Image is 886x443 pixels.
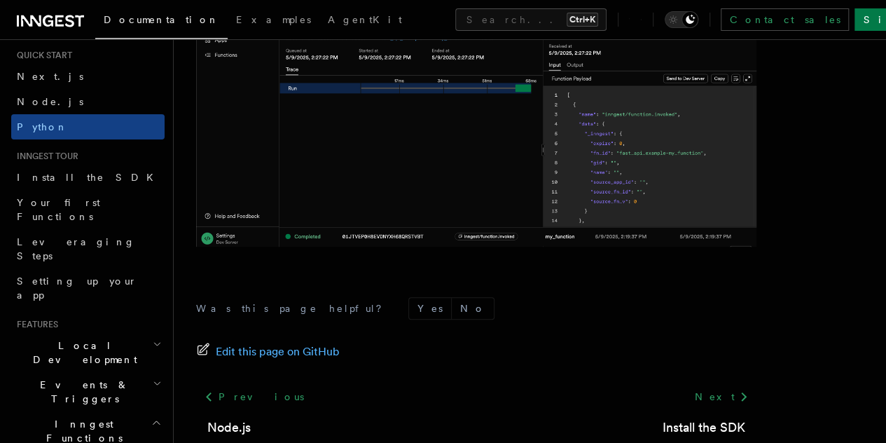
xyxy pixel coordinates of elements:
[17,275,137,301] span: Setting up your app
[17,96,83,107] span: Node.js
[17,172,162,183] span: Install the SDK
[11,165,165,190] a: Install the SDK
[452,298,494,319] button: No
[567,13,598,27] kbd: Ctrl+K
[409,298,451,319] button: Yes
[663,418,745,437] a: Install the SDK
[17,197,100,222] span: Your first Functions
[319,4,410,38] a: AgentKit
[11,64,165,89] a: Next.js
[228,4,319,38] a: Examples
[11,339,153,367] span: Local Development
[11,114,165,139] a: Python
[17,71,83,82] span: Next.js
[196,342,340,362] a: Edit this page on GitHub
[104,14,219,25] span: Documentation
[721,8,849,31] a: Contact sales
[11,333,165,372] button: Local Development
[11,50,72,61] span: Quick start
[11,378,153,406] span: Events & Triggers
[17,236,135,261] span: Leveraging Steps
[11,151,78,162] span: Inngest tour
[11,190,165,229] a: Your first Functions
[196,301,392,315] p: Was this page helpful?
[11,372,165,411] button: Events & Triggers
[11,268,165,308] a: Setting up your app
[196,384,312,409] a: Previous
[11,229,165,268] a: Leveraging Steps
[665,11,698,28] button: Toggle dark mode
[216,342,340,362] span: Edit this page on GitHub
[236,14,311,25] span: Examples
[328,14,402,25] span: AgentKit
[455,8,607,31] button: Search...Ctrl+K
[11,89,165,114] a: Node.js
[686,384,756,409] a: Next
[207,418,251,437] a: Node.js
[95,4,228,39] a: Documentation
[17,121,68,132] span: Python
[11,319,58,330] span: Features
